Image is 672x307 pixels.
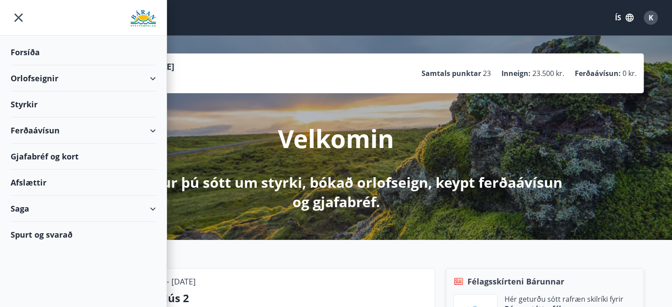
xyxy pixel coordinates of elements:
[140,276,196,287] p: [DATE] - [DATE]
[421,68,481,78] p: Samtals punktar
[483,68,491,78] span: 23
[11,39,156,65] div: Forsíða
[640,7,661,28] button: K
[575,68,621,78] p: Ferðaávísun :
[11,91,156,117] div: Styrkir
[11,65,156,91] div: Orlofseignir
[130,10,156,27] img: union_logo
[532,68,564,78] span: 23.500 kr.
[278,121,394,155] p: Velkomin
[11,10,27,26] button: menu
[467,276,564,287] span: Félagsskírteni Bárunnar
[103,173,569,212] p: Hér getur þú sótt um styrki, bókað orlofseign, keypt ferðaávísun og gjafabréf.
[649,13,653,23] span: K
[11,222,156,247] div: Spurt og svarað
[623,68,637,78] span: 0 kr.
[11,196,156,222] div: Saga
[94,291,428,306] p: Þórisstaðir - Hús 2
[11,144,156,170] div: Gjafabréf og kort
[11,117,156,144] div: Ferðaávísun
[505,294,623,304] p: Hér geturðu sótt rafræn skilríki fyrir
[501,68,531,78] p: Inneign :
[11,170,156,196] div: Afslættir
[610,10,638,26] button: ÍS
